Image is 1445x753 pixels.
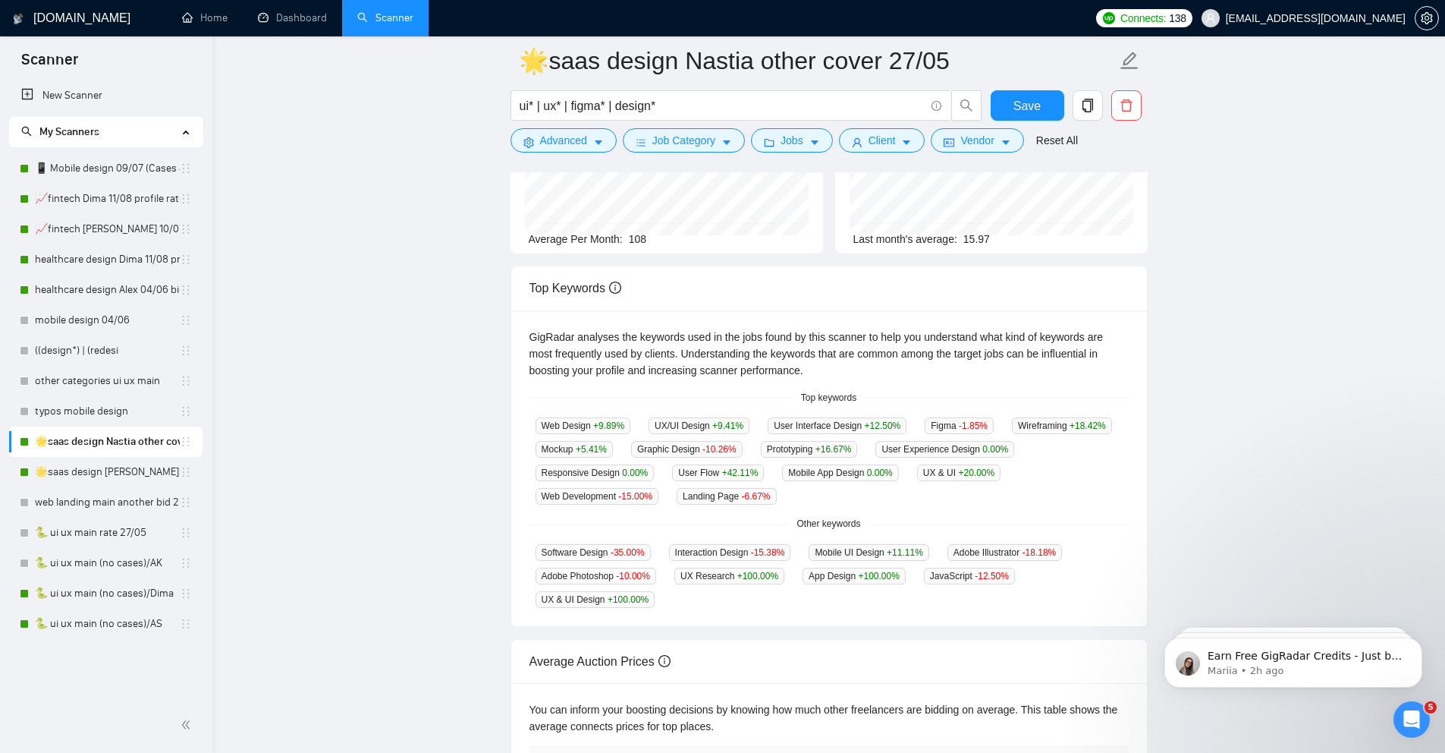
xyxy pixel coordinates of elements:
span: Average Per Month: [529,233,623,245]
button: Save [991,90,1064,121]
span: +12.50 % [865,421,901,431]
span: folder [764,137,774,148]
li: 📈fintech Alex 10/07 profile rate [9,214,203,244]
input: Scanner name... [519,42,1117,80]
span: 108 [629,233,646,245]
span: My Scanners [39,125,99,138]
span: +18.42 % [1070,421,1106,431]
span: Prototyping [761,441,858,458]
li: 🌟saas design Nastia other cover 27/05 [9,427,203,457]
span: +5.41 % [576,444,607,455]
span: +16.67 % [815,444,852,455]
span: Connects: [1120,10,1166,27]
a: 🌟saas design [PERSON_NAME] 27-03/06 check 90% rate [35,457,180,487]
span: holder [180,375,192,387]
li: 🐍 ui ux main (no cases)/AS [9,609,203,639]
a: typos mobile design [35,396,180,427]
span: info-circle [609,282,621,294]
span: Save [1013,96,1041,115]
iframe: Intercom notifications message [1142,606,1445,712]
li: 📈fintech Dima 11/08 profile rate without Exclusively [9,184,203,214]
li: ((design*) | (redesi [9,336,203,366]
li: 🐍 ui ux main (no cases)/AK [9,548,203,578]
span: caret-down [809,137,820,148]
a: mobile design 04/06 [35,305,180,336]
span: Figma [925,417,994,434]
a: setting [1415,12,1439,24]
a: 🐍 ui ux main (no cases)/AS [35,609,180,639]
li: mobile design 04/06 [9,305,203,336]
span: Mobile App Design [782,465,898,481]
span: holder [180,436,192,448]
span: 138 [1169,10,1186,27]
span: Software Design [536,544,651,561]
a: healthcare design Alex 04/06 bid in range [35,275,180,305]
span: Adobe Illustrator [947,544,1062,561]
button: userClientcaret-down [839,128,925,153]
span: Wireframing [1012,417,1112,434]
a: 🐍 ui ux main rate 27/05 [35,518,180,548]
span: UX/UI Design [649,417,749,434]
span: -10.26 % [702,444,737,455]
span: holder [180,466,192,478]
span: UX & UI Design [536,591,655,608]
span: Web Design [536,417,631,434]
span: user [852,137,862,148]
span: Adobe Photoshop [536,568,656,584]
span: Jobs [781,132,803,149]
button: folderJobscaret-down [751,128,833,153]
span: My Scanners [21,125,99,138]
span: search [21,126,32,137]
span: Top keywords [792,391,865,405]
span: holder [180,223,192,235]
span: info-circle [658,655,671,667]
span: -35.00 % [611,547,645,558]
div: Top Keywords [529,266,1129,310]
a: 🐍 ui ux main (no cases)/AK [35,548,180,578]
span: 0.00 % [622,468,648,478]
span: holder [180,193,192,205]
span: Vendor [960,132,994,149]
span: User Interface Design [768,417,906,434]
button: setting [1415,6,1439,30]
a: New Scanner [21,80,190,111]
span: -18.18 % [1022,547,1057,558]
span: Mockup [536,441,613,458]
span: -12.50 % [975,571,1009,581]
span: +42.11 % [722,468,759,478]
span: holder [180,314,192,326]
span: holder [180,527,192,539]
span: Interaction Design [669,544,791,561]
span: Responsive Design [536,465,655,481]
a: ((design*) | (redesi [35,336,180,366]
span: User Flow [672,465,764,481]
a: searchScanner [357,11,413,24]
a: homeHome [182,11,228,24]
li: 🐍 ui ux main rate 27/05 [9,518,203,548]
span: holder [180,162,192,175]
span: -1.85 % [959,421,988,431]
span: holder [180,284,192,296]
span: holder [180,557,192,569]
span: 0.00 % [867,468,893,478]
span: +100.00 % [608,594,649,605]
span: edit [1120,51,1139,71]
span: search [952,99,981,112]
a: other categories ui ux main [35,366,180,396]
span: caret-down [593,137,604,148]
li: typos mobile design [9,396,203,427]
span: +20.00 % [958,468,994,478]
span: Mobile UI Design [809,544,928,561]
span: idcard [944,137,954,148]
span: -6.67 % [741,491,770,502]
span: -10.00 % [616,571,650,581]
span: UX & UI [917,465,1001,481]
button: copy [1073,90,1103,121]
span: Scanner [9,49,90,80]
span: Other keywords [787,517,869,531]
input: Search Freelance Jobs... [520,96,925,115]
iframe: Intercom live chat [1393,701,1430,738]
li: 🐍 ui ux main (no cases)/Dima [9,578,203,609]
